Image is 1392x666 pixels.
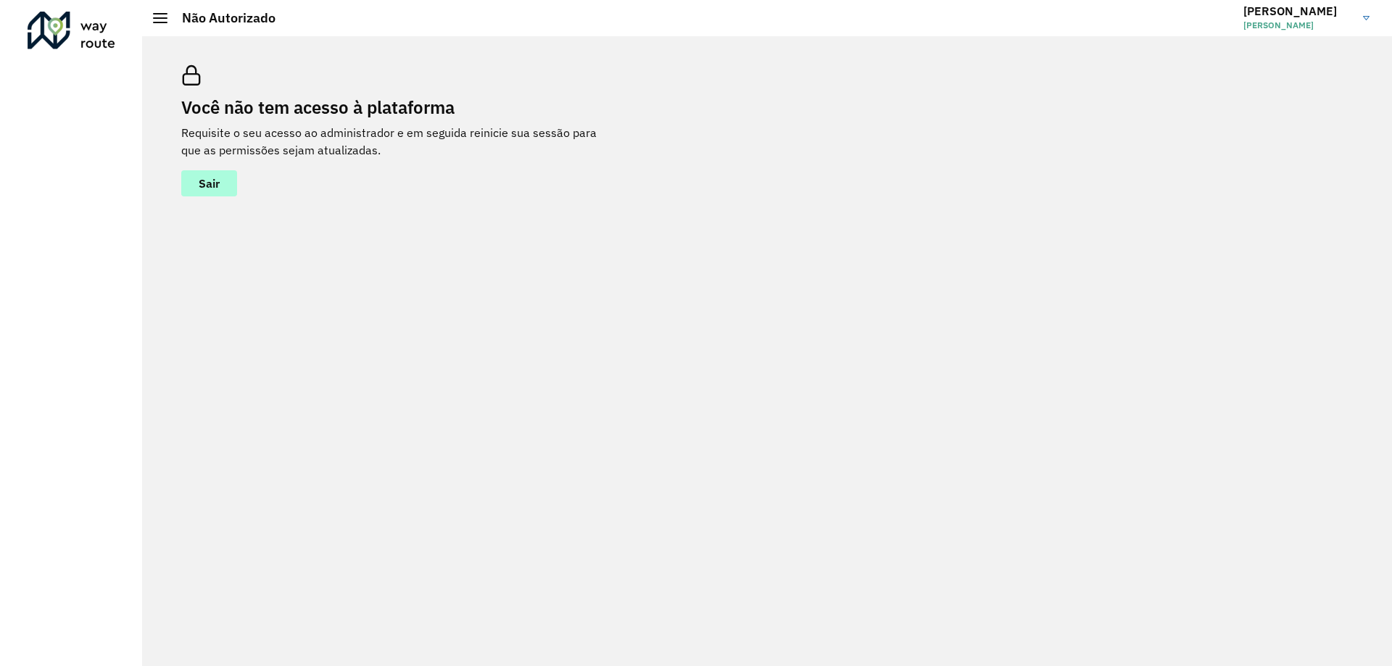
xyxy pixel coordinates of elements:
[181,97,616,118] h2: Você não tem acesso à plataforma
[181,124,616,159] p: Requisite o seu acesso ao administrador e em seguida reinicie sua sessão para que as permissões s...
[1243,4,1352,18] h3: [PERSON_NAME]
[167,10,275,26] h2: Não Autorizado
[181,170,237,196] button: button
[1243,19,1352,32] span: [PERSON_NAME]
[199,178,220,189] span: Sair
